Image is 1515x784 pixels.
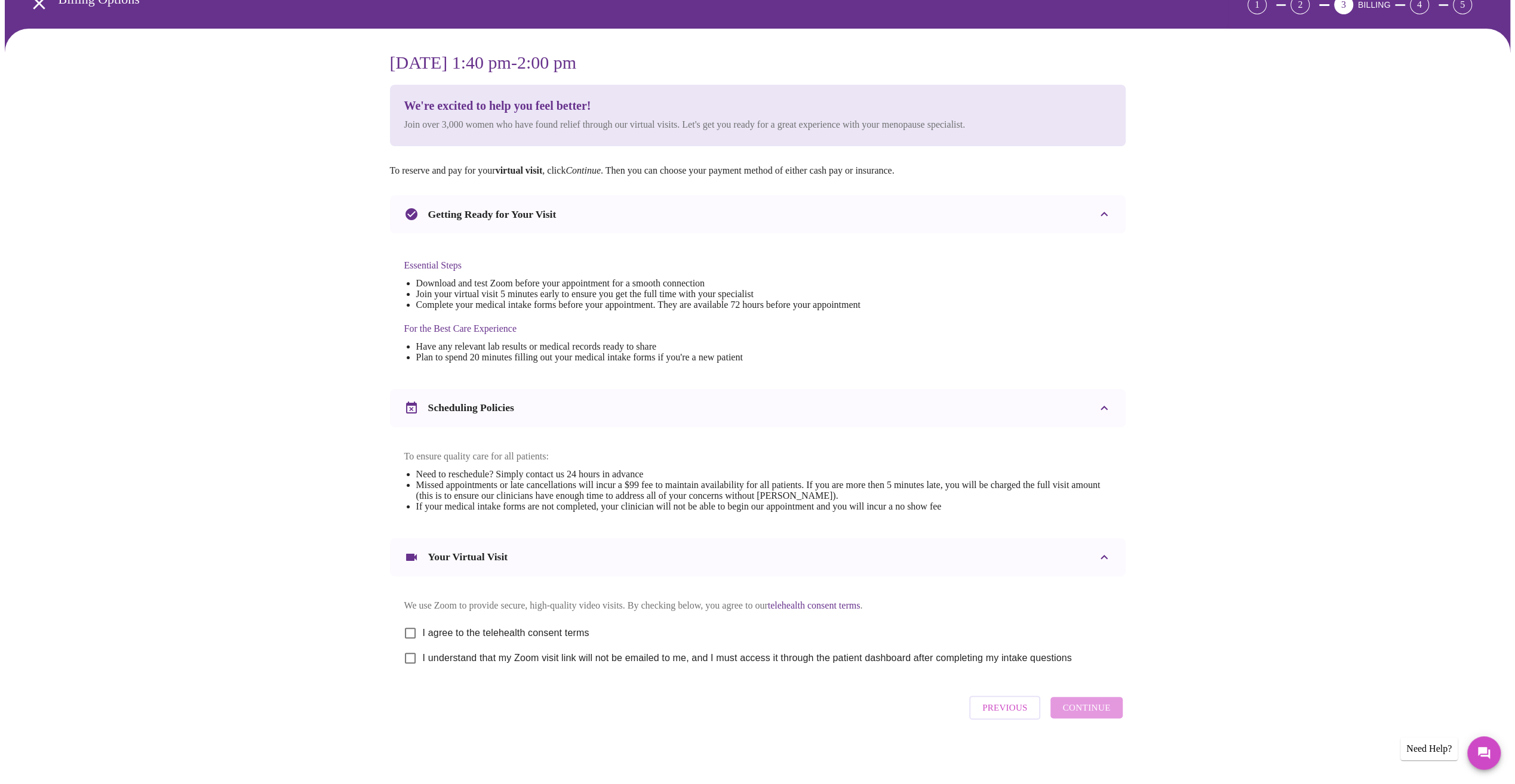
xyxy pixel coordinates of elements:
div: Scheduling Policies [390,389,1126,427]
div: Need Help? [1400,737,1458,760]
button: Previous [969,696,1040,720]
h3: Scheduling Policies [428,402,514,414]
h3: [DATE] 1:40 pm - 2:00 pm [390,53,1126,73]
em: Continue [566,165,601,175]
div: Your Virtual Visit [390,538,1126,576]
span: I agree to the telehealth consent terms [423,626,589,640]
li: Plan to spend 20 minutes filling out your medical intake forms if you're a new patient [416,352,861,363]
h4: For the Best Care Experience [404,323,861,334]
li: Complete your medical intake forms before your appointment. They are available 72 hours before yo... [416,300,861,310]
li: Have any relevant lab results or medical records ready to share [416,341,861,352]
a: telehealth consent terms [768,600,861,610]
span: Previous [982,700,1027,715]
li: Missed appointments or late cancellations will incur a $99 fee to maintain availability for all p... [416,480,1111,501]
p: Join over 3,000 women who have found relief through our virtual visits. Let's get you ready for a... [404,118,966,132]
h3: We're excited to help you feel better! [404,99,966,113]
h3: Getting Ready for Your Visit [428,208,557,221]
strong: virtual visit [496,165,543,175]
button: Messages [1467,736,1501,770]
p: To reserve and pay for your , click . Then you can choose your payment method of either cash pay ... [390,165,1126,176]
li: Join your virtual visit 5 minutes early to ensure you get the full time with your specialist [416,289,861,300]
h4: Essential Steps [404,260,861,271]
span: I understand that my Zoom visit link will not be emailed to me, and I must access it through the ... [423,651,1072,665]
li: If your medical intake forms are not completed, your clinician will not be able to begin our appo... [416,501,1111,512]
p: We use Zoom to provide secure, high-quality video visits. By checking below, you agree to our . [404,600,1111,611]
div: Getting Ready for Your Visit [390,195,1126,233]
p: To ensure quality care for all patients: [404,451,1111,462]
h3: Your Virtual Visit [428,551,508,563]
li: Need to reschedule? Simply contact us 24 hours in advance [416,469,1111,480]
li: Download and test Zoom before your appointment for a smooth connection [416,278,861,289]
